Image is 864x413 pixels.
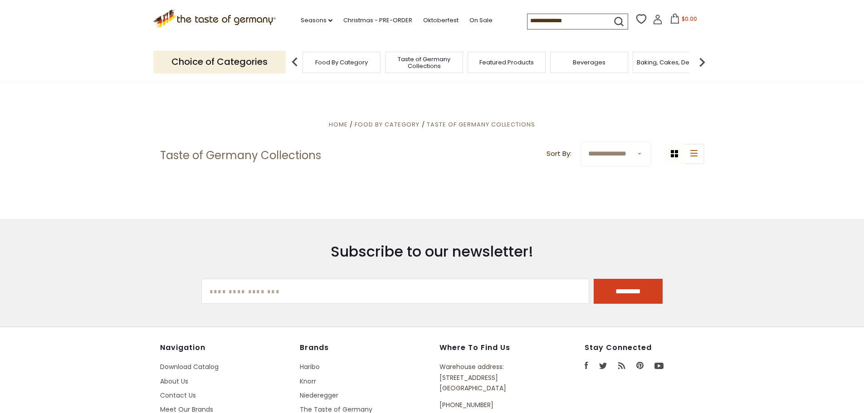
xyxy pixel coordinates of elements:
h4: Stay Connected [585,343,704,352]
a: Food By Category [355,120,420,129]
a: Taste of Germany Collections [388,56,460,69]
img: previous arrow [286,53,304,71]
a: Beverages [573,59,605,66]
a: Niederegger [300,391,338,400]
h1: Taste of Germany Collections [160,149,321,162]
a: Featured Products [479,59,534,66]
label: Sort By: [547,148,571,160]
img: next arrow [693,53,711,71]
a: Taste of Germany Collections [427,120,535,129]
a: Home [329,120,348,129]
span: $0.00 [682,15,697,23]
a: Haribo [300,362,320,371]
p: [PHONE_NUMBER] [439,400,543,410]
a: Contact Us [160,391,196,400]
p: Warehouse address: [STREET_ADDRESS] [GEOGRAPHIC_DATA] [439,362,543,394]
a: Knorr [300,377,316,386]
h4: Brands [300,343,430,352]
h4: Navigation [160,343,291,352]
a: Food By Category [315,59,368,66]
button: $0.00 [664,14,703,27]
p: Choice of Categories [153,51,286,73]
a: Download Catalog [160,362,219,371]
a: On Sale [469,15,493,25]
h3: Subscribe to our newsletter! [201,243,663,261]
a: Christmas - PRE-ORDER [343,15,412,25]
h4: Where to find us [439,343,543,352]
a: About Us [160,377,188,386]
a: Oktoberfest [423,15,459,25]
a: Seasons [301,15,332,25]
a: Baking, Cakes, Desserts [637,59,707,66]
